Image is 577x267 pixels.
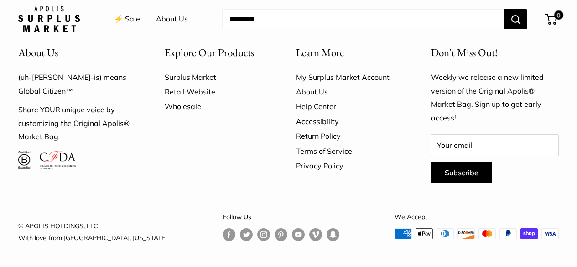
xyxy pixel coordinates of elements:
[18,71,133,98] p: (uh-[PERSON_NAME]-is) means Global Citizen™
[18,6,80,32] img: Apolis: Surplus Market
[431,44,559,62] p: Don't Miss Out!
[296,99,399,114] a: Help Center
[296,144,399,158] a: Terms of Service
[165,99,264,114] a: Wholesale
[296,46,344,59] span: Learn More
[18,103,133,144] p: Share YOUR unique voice by customizing the Original Apolis® Market Bag
[165,70,264,84] a: Surplus Market
[222,9,504,29] input: Search...
[554,10,563,20] span: 0
[18,46,58,59] span: About Us
[296,70,399,84] a: My Surplus Market Account
[296,84,399,99] a: About Us
[240,228,253,241] a: Follow us on Twitter
[18,44,133,62] button: About Us
[165,44,264,62] button: Explore Our Products
[292,228,305,241] a: Follow us on YouTube
[296,114,399,129] a: Accessibility
[546,14,557,25] a: 0
[431,162,492,183] button: Subscribe
[165,46,254,59] span: Explore Our Products
[40,151,76,169] img: Council of Fashion Designers of America Member
[504,9,527,29] button: Search
[275,228,287,241] a: Follow us on Pinterest
[223,228,235,241] a: Follow us on Facebook
[257,228,270,241] a: Follow us on Instagram
[156,12,188,26] a: About Us
[18,220,167,244] p: © APOLIS HOLDINGS, LLC With love from [GEOGRAPHIC_DATA], [US_STATE]
[223,211,339,223] p: Follow Us
[18,151,31,169] img: Certified B Corporation
[114,12,140,26] a: ⚡️ Sale
[296,129,399,143] a: Return Policy
[296,44,399,62] button: Learn More
[309,228,322,241] a: Follow us on Vimeo
[296,158,399,173] a: Privacy Policy
[431,71,559,126] p: Weekly we release a new limited version of the Original Apolis® Market Bag. Sign up to get early ...
[165,84,264,99] a: Retail Website
[327,228,339,241] a: Follow us on Snapchat
[395,211,559,223] p: We Accept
